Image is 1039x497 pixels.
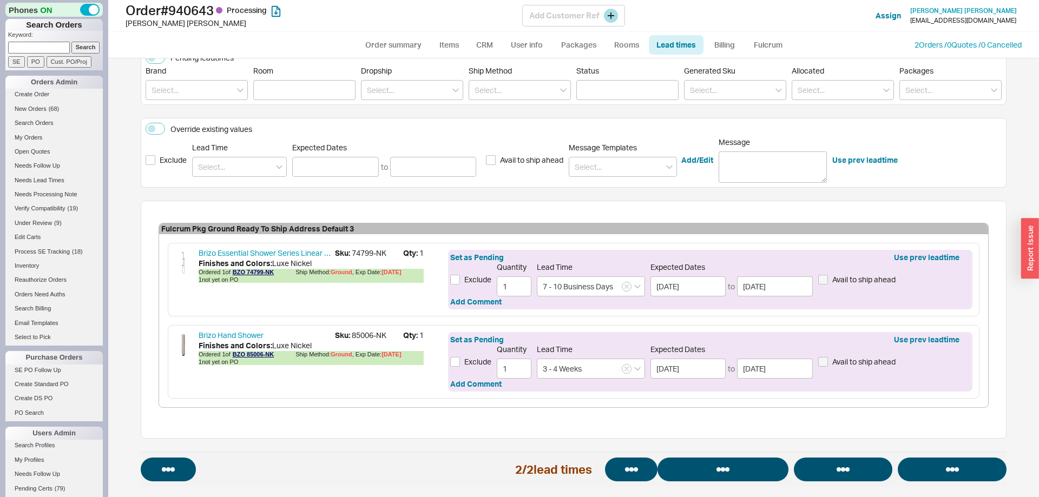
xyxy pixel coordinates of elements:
[199,248,335,259] a: Brizo Essential Shower Series Linear Square Slide Bar With Hose
[54,220,61,226] span: ( 9 )
[537,359,645,379] input: Select...
[15,205,65,211] span: Verify Compatibility
[719,151,827,183] textarea: Message
[910,7,1017,15] a: [PERSON_NAME] [PERSON_NAME]
[5,3,103,17] div: Phones
[49,105,60,112] span: ( 68 )
[576,66,599,75] span: Status
[361,66,392,75] span: Dropship
[899,80,1002,100] input: Select...
[403,330,418,340] b: Qty:
[450,296,502,307] button: Add Comment
[910,17,1016,24] div: [EMAIL_ADDRESS][DOMAIN_NAME]
[500,155,563,165] span: Avail to ship ahead
[5,146,103,157] a: Open Quotes
[233,351,274,359] a: BZO 85006-NK
[15,220,52,226] span: Under Review
[15,162,60,169] span: Needs Follow Up
[331,269,352,275] b: Ground
[915,40,1022,49] a: 2Orders /0Quotes /0 Cancelled
[40,4,52,16] span: ON
[818,275,828,284] input: Avail to ship ahead
[199,341,272,350] b: Finishes and Colors :
[382,269,401,275] span: [DATE]
[5,19,103,31] h1: Search Orders
[173,334,194,356] img: 85006-NK-B1_c8bwjz
[199,330,335,341] a: Brizo Hand Shower
[331,351,352,357] b: Ground
[146,80,248,100] input: Select...
[5,427,103,440] div: Users Admin
[237,88,244,92] svg: open menu
[5,332,103,343] a: Select to Pick
[450,334,504,345] button: Set as Pending
[403,248,418,257] b: Qty:
[832,155,898,165] button: Use prev leadtime
[233,269,274,276] a: BZO 74799-NK
[5,89,103,100] a: Create Order
[199,359,424,365] div: 1 not yet on PO
[910,6,1017,15] span: [PERSON_NAME] [PERSON_NAME]
[5,454,103,466] a: My Profiles
[515,461,592,478] div: 2 / 2 lead times
[522,5,625,26] div: Add Customer Ref
[497,359,531,379] input: Quantity
[606,35,647,55] a: Rooms
[146,66,166,75] span: Brand
[5,246,103,257] a: Process SE Tracking(18)
[272,341,312,350] span: Luxe Nickel
[199,351,424,359] div: Ordered 1 of Ship Method:
[71,42,100,53] input: Search
[450,275,460,284] input: Exclude
[876,10,901,21] button: Assign
[5,217,103,229] a: Under Review(9)
[27,56,44,68] input: PO
[292,143,476,153] span: Expected Dates
[381,162,388,173] div: to
[832,274,896,285] span: Avail to ship ahead
[5,468,103,480] a: Needs Follow Up
[497,344,531,354] span: Quantity
[464,274,491,285] span: Exclude
[569,157,677,177] input: Select...
[5,231,103,243] a: Edit Carts
[553,35,604,55] a: Packages
[5,317,103,329] a: Email Templates
[5,117,103,129] a: Search Orders
[5,289,103,300] a: Orders Need Auths
[55,485,65,492] span: ( 79 )
[192,157,287,177] input: Select...
[5,483,103,494] a: Pending Certs(79)
[5,160,103,171] a: Needs Follow Up
[832,356,896,367] span: Avail to ship ahead
[15,471,60,477] span: Needs Follow Up
[352,351,402,359] div: , Exp Date:
[452,88,459,92] svg: open menu
[894,334,959,345] button: Use prev leadtime
[146,123,165,135] button: Override existing values
[15,105,47,112] span: New Orders
[5,351,103,364] div: Purchase Orders
[272,259,312,268] span: Luxe Nickel
[634,284,641,289] svg: open menu
[361,80,463,100] input: Select...
[818,357,828,367] input: Avail to ship ahead
[497,262,531,272] span: Quantity
[450,252,504,263] button: Set as Pending
[684,66,735,75] span: Generated Sku
[684,80,786,100] input: Select...
[5,379,103,390] a: Create Standard PO
[5,407,103,419] a: PO Search
[497,276,531,296] input: Quantity
[15,248,70,255] span: Process SE Tracking
[253,66,273,75] span: Room
[431,35,466,55] a: Items
[728,281,735,292] div: to
[173,252,194,274] img: 74799-NK-B1_bacwnt
[15,485,52,492] span: Pending Certs
[382,351,401,357] span: [DATE]
[649,35,703,55] a: Lead times
[792,80,894,100] input: Select...
[5,274,103,286] a: Reauthorize Orders
[403,248,424,259] span: 1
